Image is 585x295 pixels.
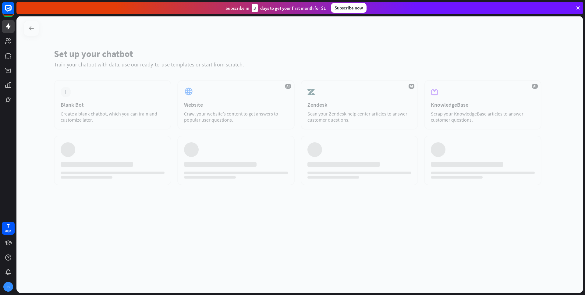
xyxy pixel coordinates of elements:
[5,229,11,233] div: days
[2,222,15,235] a: 7 days
[7,223,10,229] div: 7
[225,4,326,12] div: Subscribe in days to get your first month for $1
[252,4,258,12] div: 3
[3,282,13,292] div: B
[331,3,367,13] div: Subscribe now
